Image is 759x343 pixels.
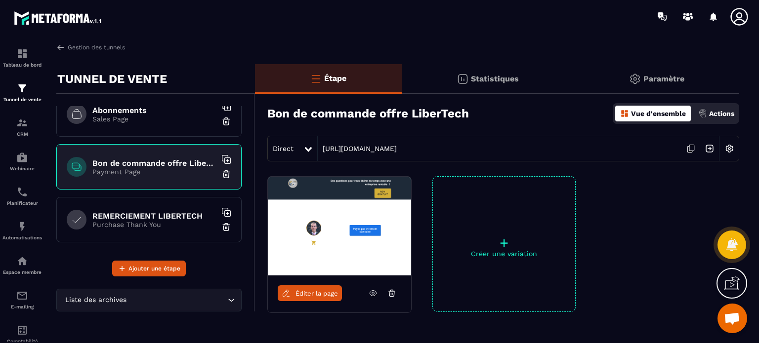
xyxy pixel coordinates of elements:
img: accountant [16,324,28,336]
button: Ajouter une étape [112,261,186,276]
h3: Bon de commande offre LiberTech [267,107,469,120]
p: Étape [324,74,346,83]
div: Search for option [56,289,242,311]
p: Tunnel de vente [2,97,42,102]
img: logo [14,9,103,27]
img: scheduler [16,186,28,198]
p: Sales Page [92,115,216,123]
img: formation [16,48,28,60]
a: Gestion des tunnels [56,43,125,52]
p: Planificateur [2,200,42,206]
a: automationsautomationsEspace membre [2,248,42,282]
a: formationformationTableau de bord [2,40,42,75]
p: Actions [709,110,734,117]
p: Paramètre [643,74,684,83]
img: arrow-next.bcc2205e.svg [700,139,719,158]
h6: REMERCIEMENT LIBERTECH [92,211,216,221]
img: setting-gr.5f69749f.svg [629,73,641,85]
p: Webinaire [2,166,42,171]
span: Direct [273,145,294,152]
p: Payment Page [92,168,216,176]
h6: Abonnements [92,106,216,115]
a: formationformationTunnel de vente [2,75,42,110]
img: formation [16,82,28,94]
img: formation [16,117,28,129]
a: automationsautomationsAutomatisations [2,213,42,248]
p: CRM [2,131,42,137]
p: Purchase Thank You [92,221,216,229]
img: automations [16,255,28,267]
p: Tableau de bord [2,62,42,68]
a: automationsautomationsWebinaire [2,144,42,179]
img: image [268,177,411,275]
p: Vue d'ensemble [631,110,686,117]
a: emailemailE-mailing [2,282,42,317]
img: trash [221,116,231,126]
p: + [433,236,575,250]
p: Créer une variation [433,250,575,258]
p: E-mailing [2,304,42,309]
img: trash [221,222,231,232]
img: arrow [56,43,65,52]
a: Ouvrir le chat [717,304,747,333]
img: automations [16,152,28,163]
input: Search for option [128,295,225,305]
a: [URL][DOMAIN_NAME] [318,145,397,152]
a: formationformationCRM [2,110,42,144]
h6: Bon de commande offre LiberTech [92,158,216,168]
img: dashboard-orange.40269519.svg [620,109,629,118]
span: Liste des archives [63,295,128,305]
img: automations [16,221,28,232]
a: Éditer la page [278,285,342,301]
img: actions.d6e523a2.png [698,109,707,118]
p: Espace membre [2,269,42,275]
img: setting-w.858f3a88.svg [720,139,739,158]
p: TUNNEL DE VENTE [57,69,167,89]
img: stats.20deebd0.svg [457,73,468,85]
span: Éditer la page [295,290,338,297]
img: trash [221,169,231,179]
img: email [16,290,28,302]
img: bars-o.4a397970.svg [310,73,322,84]
span: Ajouter une étape [128,264,180,273]
p: Automatisations [2,235,42,240]
p: Statistiques [471,74,519,83]
a: schedulerschedulerPlanificateur [2,179,42,213]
